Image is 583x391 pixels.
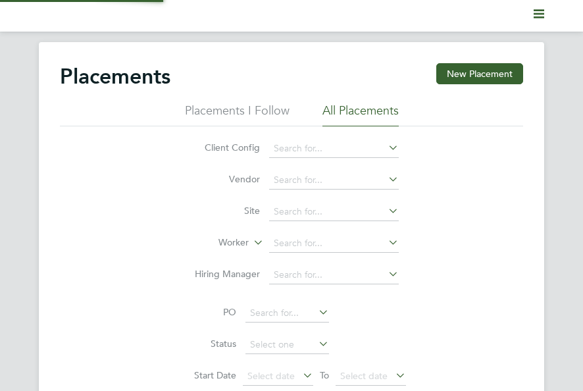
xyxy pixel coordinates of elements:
[245,336,329,354] input: Select one
[177,338,236,350] label: Status
[245,304,329,323] input: Search for...
[184,205,260,217] label: Site
[322,103,399,126] li: All Placements
[185,103,290,126] li: Placements I Follow
[184,173,260,185] label: Vendor
[173,236,249,249] label: Worker
[436,63,523,84] button: New Placement
[184,268,260,280] label: Hiring Manager
[269,171,399,190] input: Search for...
[269,266,399,284] input: Search for...
[269,234,399,253] input: Search for...
[340,370,388,382] span: Select date
[247,370,295,382] span: Select date
[269,203,399,221] input: Search for...
[184,142,260,153] label: Client Config
[177,306,236,318] label: PO
[177,369,236,381] label: Start Date
[269,140,399,158] input: Search for...
[60,63,170,90] h2: Placements
[316,367,333,384] span: To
